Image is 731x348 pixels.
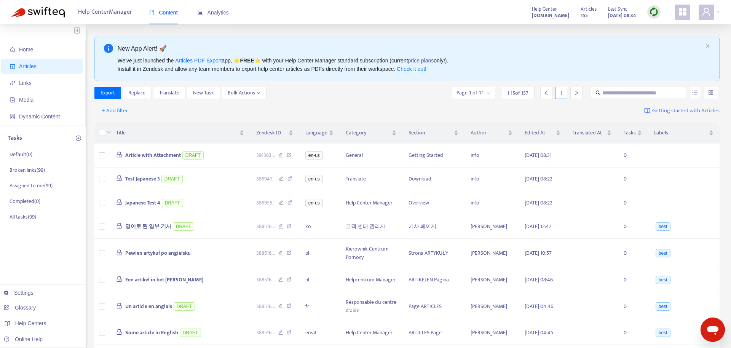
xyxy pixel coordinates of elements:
a: Articles PDF Export [175,57,222,64]
span: [DATE] 04:45 [525,328,553,337]
span: Language [305,129,327,137]
span: lock [116,303,122,309]
span: Tasks [624,129,636,137]
p: Broken links ( 99 ) [10,166,45,174]
td: Translate [340,168,402,192]
span: Content [149,10,178,16]
td: ARTICLES Page [402,321,464,345]
a: Check it out! [397,66,426,72]
span: DRAFT [162,199,183,207]
span: Media [19,97,34,103]
div: We've just launched the app, ⭐ ⭐️ with your Help Center Manager standard subscription (current on... [118,56,703,73]
td: 0 [618,191,648,215]
td: Getting Started [402,144,464,168]
span: Replace [128,89,145,97]
td: Helpcentrum Manager [340,268,402,292]
td: Strona ARTYKUŁY [402,239,464,268]
span: unordered-list [692,90,697,95]
span: DRAFT [180,329,201,337]
span: left [544,90,549,96]
span: + Add filter [102,106,128,115]
span: Zendesk ID [256,129,287,137]
span: en-us [305,151,323,160]
span: lock [116,329,122,335]
img: Swifteq [11,7,65,18]
span: Help Centers [15,320,46,326]
button: Export [94,87,121,99]
strong: [DATE] 08:34 [608,11,636,20]
span: lock [116,152,122,158]
td: info [464,144,519,168]
p: Default ( 0 ) [10,150,32,158]
span: Een artikel in het [PERSON_NAME] [125,275,203,284]
span: [DATE] 12:42 [525,222,552,231]
span: DRAFT [174,302,195,311]
span: search [595,90,601,96]
td: ko [299,215,340,239]
span: Articles [19,63,37,69]
th: Section [402,123,464,144]
span: best [656,222,670,231]
th: Title [110,123,250,144]
span: 388516 ... [256,276,275,284]
td: en-at [299,321,340,345]
td: [PERSON_NAME] [464,239,519,268]
td: Page ARTICLES [402,292,464,321]
span: Articles [581,5,597,13]
span: Category [346,129,390,137]
span: Pewien artykuł po angielsku [125,249,191,257]
span: best [656,276,670,284]
span: 1 - 15 of 157 [507,89,528,97]
span: Translate [159,89,179,97]
td: info [464,168,519,192]
span: account-book [10,64,15,69]
span: container [10,114,15,119]
span: user [702,7,711,16]
span: [DATE] 08:22 [525,198,552,207]
span: Edited At [525,129,554,137]
a: price plans [408,57,434,64]
span: 영어로 된 일부 기사 [125,222,171,231]
span: Translated At [573,129,606,137]
span: Bulk Actions [228,89,260,97]
span: 388516 ... [256,329,275,337]
span: plus-circle [76,136,81,141]
span: best [656,302,670,311]
span: [DATE] 10:57 [525,249,552,257]
a: [DOMAIN_NAME] [532,11,569,20]
th: Author [464,123,519,144]
span: Links [19,80,32,86]
span: en-us [305,199,323,207]
button: close [705,44,710,49]
td: Help Center Manager [340,191,402,215]
span: info-circle [104,44,113,53]
p: All tasks ( 99 ) [10,213,36,221]
button: Replace [122,87,152,99]
span: best [656,249,670,257]
span: appstore [678,7,687,16]
span: area-chart [198,10,203,15]
button: unordered-list [689,87,701,99]
td: Responsable du centre d'aide [340,292,402,321]
td: 0 [618,144,648,168]
td: 0 [618,239,648,268]
th: Labels [648,123,720,144]
div: New App Alert! 🚀 [118,44,703,53]
span: 386955 ... [256,199,276,207]
button: New Task [187,87,220,99]
span: home [10,47,15,52]
span: Export [101,89,115,97]
button: Translate [153,87,185,99]
span: lock [116,276,122,282]
span: best [656,329,670,337]
span: link [10,80,15,86]
td: 고객 센터 관리자 [340,215,402,239]
span: [DATE] 04:46 [525,302,553,311]
td: 0 [618,321,648,345]
td: [PERSON_NAME] [464,321,519,345]
span: Dynamic Content [19,113,60,120]
td: Overview [402,191,464,215]
span: lock [116,249,122,255]
td: Kierownik Centrum Pomocy [340,239,402,268]
span: [DATE] 08:22 [525,174,552,183]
